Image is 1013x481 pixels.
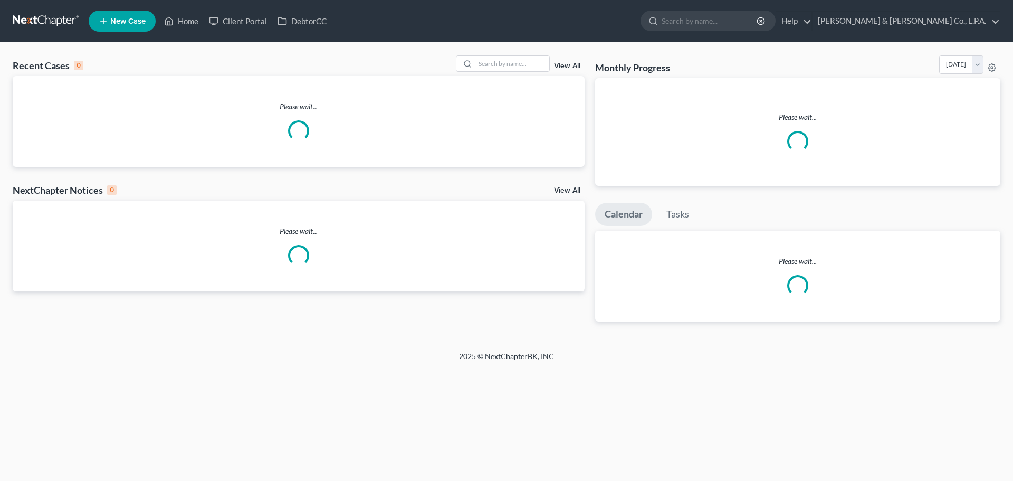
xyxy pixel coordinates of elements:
[107,185,117,195] div: 0
[776,12,811,31] a: Help
[110,17,146,25] span: New Case
[272,12,332,31] a: DebtorCC
[662,11,758,31] input: Search by name...
[595,256,1000,267] p: Please wait...
[595,61,670,74] h3: Monthly Progress
[554,62,580,70] a: View All
[159,12,204,31] a: Home
[206,351,807,370] div: 2025 © NextChapterBK, INC
[13,226,585,237] p: Please wait...
[604,112,992,122] p: Please wait...
[204,12,272,31] a: Client Portal
[74,61,83,70] div: 0
[13,101,585,112] p: Please wait...
[657,203,699,226] a: Tasks
[475,56,549,71] input: Search by name...
[813,12,1000,31] a: [PERSON_NAME] & [PERSON_NAME] Co., L.P.A.
[595,203,652,226] a: Calendar
[13,59,83,72] div: Recent Cases
[554,187,580,194] a: View All
[13,184,117,196] div: NextChapter Notices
